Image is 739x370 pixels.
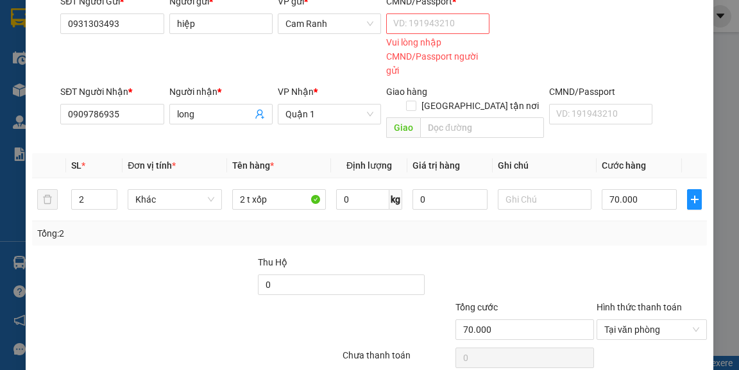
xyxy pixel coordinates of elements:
[79,19,127,146] b: Trà Lan Viên - Gửi khách hàng
[135,190,214,209] span: Khác
[108,49,176,59] b: [DOMAIN_NAME]
[688,194,701,205] span: plus
[346,160,392,171] span: Định lượng
[455,302,498,312] span: Tổng cước
[128,160,176,171] span: Đơn vị tính
[285,14,373,33] span: Cam Ranh
[386,117,420,138] span: Giao
[389,189,402,210] span: kg
[60,85,164,99] div: SĐT Người Nhận
[232,160,274,171] span: Tên hàng
[139,16,170,47] img: logo.jpg
[386,35,489,78] div: Vui lòng nhập CMND/Passport người gửi
[278,87,314,97] span: VP Nhận
[108,61,176,77] li: (c) 2017
[37,189,58,210] button: delete
[412,160,460,171] span: Giá trị hàng
[597,302,682,312] label: Hình thức thanh toán
[687,189,701,210] button: plus
[493,153,597,178] th: Ghi chú
[232,189,327,210] input: VD: Bàn, Ghế
[549,85,652,99] div: CMND/Passport
[412,189,488,210] input: 0
[416,99,544,113] span: [GEOGRAPHIC_DATA] tận nơi
[258,257,287,267] span: Thu Hộ
[420,117,544,138] input: Dọc đường
[604,320,699,339] span: Tại văn phòng
[71,160,81,171] span: SL
[16,83,47,143] b: Trà Lan Viên
[386,87,427,97] span: Giao hàng
[602,160,646,171] span: Cước hàng
[255,109,265,119] span: user-add
[169,85,273,99] div: Người nhận
[498,189,592,210] input: Ghi Chú
[285,105,373,124] span: Quận 1
[37,226,286,240] div: Tổng: 2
